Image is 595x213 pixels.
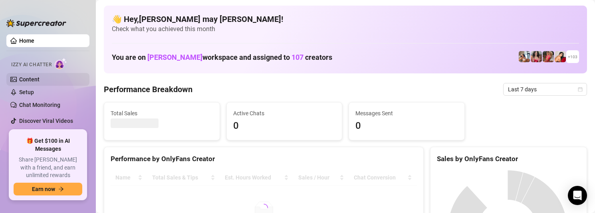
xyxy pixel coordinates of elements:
span: Last 7 days [508,83,582,95]
img: AI Chatter [55,58,67,69]
h4: 👋 Hey, [PERSON_NAME] may [PERSON_NAME] ! [112,14,579,25]
div: Sales by OnlyFans Creator [437,154,580,164]
a: Chat Monitoring [19,102,60,108]
a: Home [19,37,34,44]
span: Active Chats [233,109,336,118]
span: Earn now [32,186,55,192]
span: 0 [233,118,336,134]
span: Izzy AI Chatter [11,61,52,69]
h1: You are on workspace and assigned to creators [112,53,332,62]
span: Check what you achieved this month [112,25,579,34]
span: + 103 [568,53,577,60]
img: ildgaf (@ildgaff) [519,51,530,62]
button: Earn nowarrow-right [14,183,82,195]
span: Messages Sent [355,109,458,118]
img: Sophia (@thesophiapayan) [555,51,566,62]
a: Setup [19,89,34,95]
img: Aaliyah (@edmflowerfairy) [531,51,542,62]
span: Share [PERSON_NAME] with a friend, and earn unlimited rewards [14,156,82,179]
span: 0 [355,118,458,134]
img: logo-BBDzfeDw.svg [6,19,66,27]
span: 🎁 Get $100 in AI Messages [14,137,82,153]
a: Content [19,76,40,83]
div: Open Intercom Messenger [568,186,587,205]
span: arrow-right [58,186,64,192]
span: 107 [292,53,303,61]
span: calendar [578,87,583,92]
span: [PERSON_NAME] [147,53,202,61]
a: Discover Viral Videos [19,118,73,124]
h4: Performance Breakdown [104,84,192,95]
span: Total Sales [111,109,213,118]
span: loading [260,204,268,212]
img: April (@aprilblaze) [543,51,554,62]
div: Performance by OnlyFans Creator [111,154,417,164]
